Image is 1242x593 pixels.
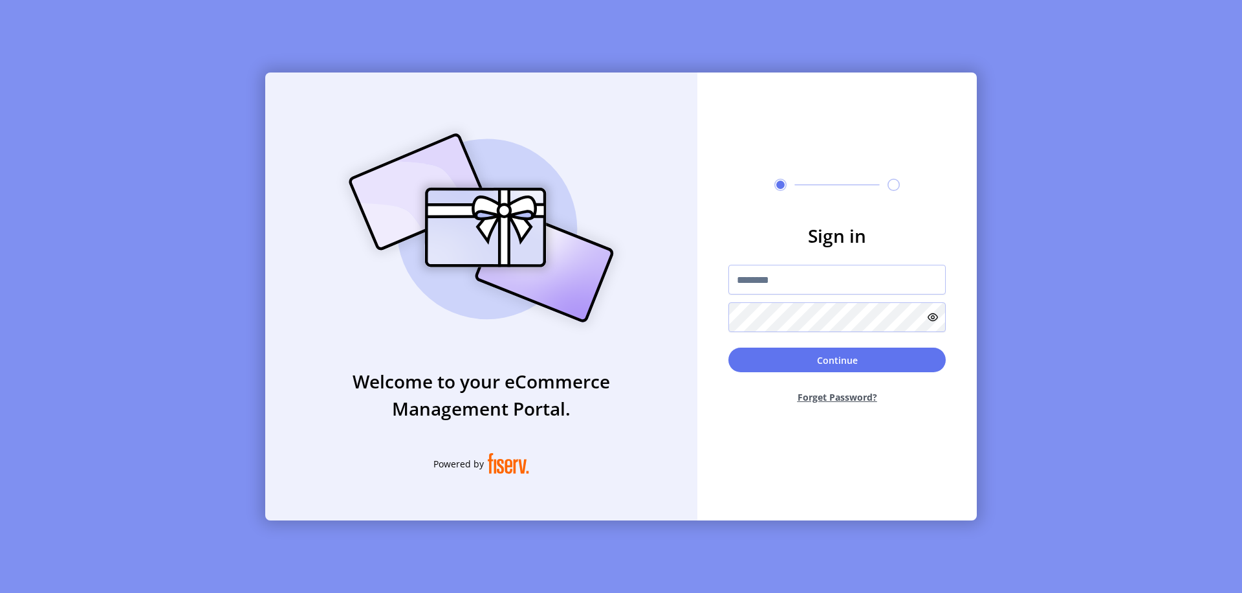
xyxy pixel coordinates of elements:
[329,119,633,337] img: card_Illustration.svg
[728,222,946,249] h3: Sign in
[433,457,484,471] span: Powered by
[728,380,946,414] button: Forget Password?
[728,348,946,372] button: Continue
[265,368,697,422] h3: Welcome to your eCommerce Management Portal.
